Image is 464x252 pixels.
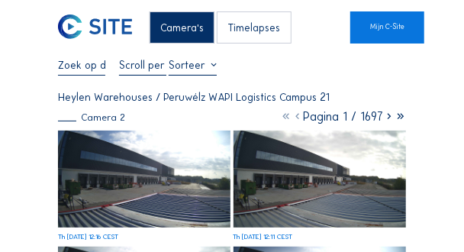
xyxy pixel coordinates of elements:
div: Heylen Warehouses / Peruwélz WAPI Logistics Campus 21 [58,92,330,103]
div: Th [DATE] 12:16 CEST [58,233,118,240]
div: Camera 2 [58,113,125,123]
div: Camera's [150,11,214,44]
a: Mijn C-Site [350,11,424,44]
div: Timelapses [217,11,291,44]
img: image_53701952 [234,131,406,228]
span: Pagina 1 / 1697 [303,109,383,124]
a: C-SITE Logo [58,11,91,44]
input: Zoek op datum 󰅀 [58,59,105,72]
img: image_53702095 [58,131,230,228]
div: Th [DATE] 12:11 CEST [234,233,293,240]
img: C-SITE Logo [58,15,132,40]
